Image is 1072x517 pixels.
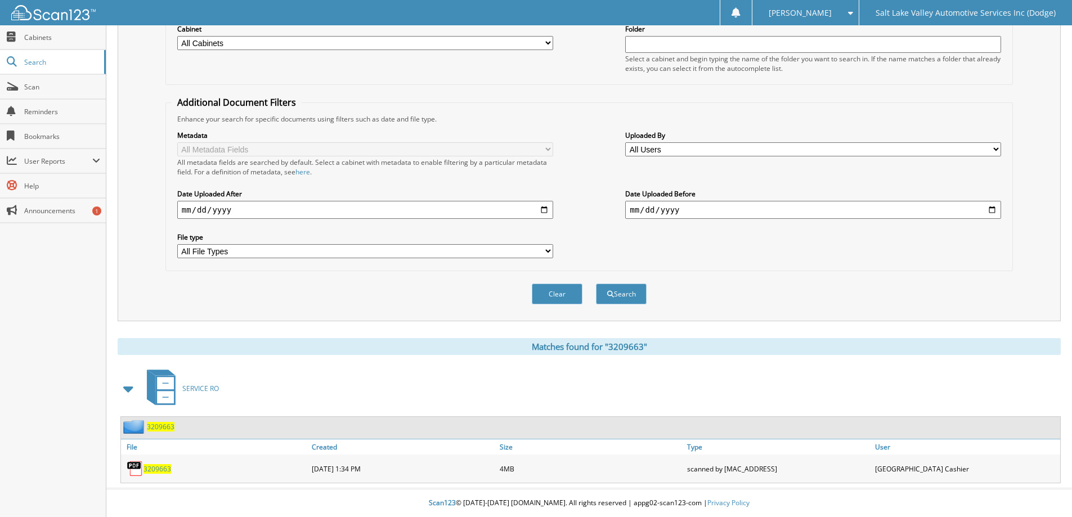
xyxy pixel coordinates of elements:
[497,457,685,480] div: 4MB
[24,206,100,215] span: Announcements
[121,439,309,455] a: File
[123,420,147,434] img: folder2.png
[876,10,1056,16] span: Salt Lake Valley Automotive Services Inc (Dodge)
[872,439,1060,455] a: User
[143,464,171,474] a: 3209663
[309,439,497,455] a: Created
[429,498,456,507] span: Scan123
[177,189,553,199] label: Date Uploaded After
[140,366,219,411] a: SERVICE RO
[625,24,1001,34] label: Folder
[24,82,100,92] span: Scan
[24,181,100,191] span: Help
[24,57,98,67] span: Search
[625,131,1001,140] label: Uploaded By
[769,10,832,16] span: [PERSON_NAME]
[707,498,750,507] a: Privacy Policy
[182,384,219,393] span: SERVICE RO
[684,457,872,480] div: scanned by [MAC_ADDRESS]
[177,131,553,140] label: Metadata
[532,284,582,304] button: Clear
[177,201,553,219] input: start
[684,439,872,455] a: Type
[147,422,174,431] a: 3209663
[177,158,553,177] div: All metadata fields are searched by default. Select a cabinet with metadata to enable filtering b...
[497,439,685,455] a: Size
[625,201,1001,219] input: end
[295,167,310,177] a: here
[24,33,100,42] span: Cabinets
[596,284,647,304] button: Search
[106,489,1072,517] div: © [DATE]-[DATE] [DOMAIN_NAME]. All rights reserved | appg02-scan123-com |
[625,54,1001,73] div: Select a cabinet and begin typing the name of the folder you want to search in. If the name match...
[309,457,497,480] div: [DATE] 1:34 PM
[177,232,553,242] label: File type
[172,96,302,109] legend: Additional Document Filters
[24,156,92,166] span: User Reports
[24,132,100,141] span: Bookmarks
[625,189,1001,199] label: Date Uploaded Before
[92,206,101,215] div: 1
[872,457,1060,480] div: [GEOGRAPHIC_DATA] Cashier
[118,338,1061,355] div: Matches found for "3209663"
[172,114,1007,124] div: Enhance your search for specific documents using filters such as date and file type.
[11,5,96,20] img: scan123-logo-white.svg
[127,460,143,477] img: PDF.png
[24,107,100,116] span: Reminders
[177,24,553,34] label: Cabinet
